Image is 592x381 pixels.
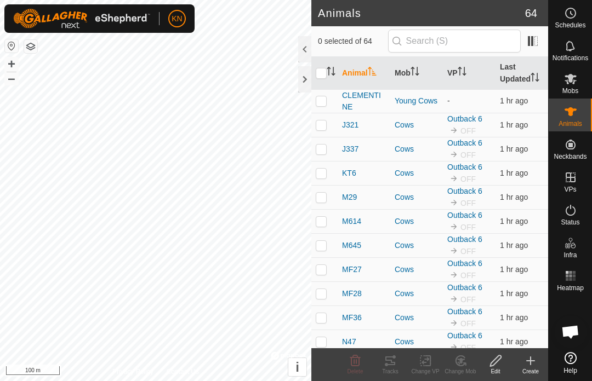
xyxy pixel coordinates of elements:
[368,68,377,77] p-sorticon: Activate to sort
[460,271,476,280] span: OFF
[500,193,528,201] span: 1 Sep 2025 at 11:03 am
[460,126,476,135] span: OFF
[549,348,592,378] a: Help
[24,40,37,53] button: Map Layers
[555,22,585,28] span: Schedules
[449,319,458,327] img: to
[447,114,482,123] a: Outback 6
[373,367,408,376] div: Tracks
[564,186,576,193] span: VPs
[553,55,588,61] span: Notifications
[288,358,306,376] button: i
[388,30,521,53] input: Search (S)
[447,283,482,292] a: Outback 6
[318,36,388,47] span: 0 selected of 64
[500,313,528,322] span: 1 Sep 2025 at 11:03 am
[460,151,476,159] span: OFF
[500,217,528,226] span: 1 Sep 2025 at 11:03 am
[449,222,458,231] img: to
[443,367,478,376] div: Change Mob
[342,168,356,179] span: KT6
[395,264,439,275] div: Cows
[449,270,458,279] img: to
[411,68,419,77] p-sorticon: Activate to sort
[342,336,356,348] span: N47
[447,96,450,105] app-display-virtual-paddock-transition: -
[447,331,482,340] a: Outback 6
[318,7,525,20] h2: Animals
[500,145,528,153] span: 1 Sep 2025 at 10:33 am
[460,175,476,183] span: OFF
[500,265,528,274] span: 1 Sep 2025 at 11:03 am
[563,252,577,258] span: Infra
[348,368,363,374] span: Delete
[447,259,482,268] a: Outback 6
[561,219,579,226] span: Status
[447,235,482,244] a: Outback 6
[447,187,482,195] a: Outback 6
[327,68,335,77] p-sorticon: Activate to sort
[563,367,577,374] span: Help
[449,295,458,303] img: to
[5,72,18,85] button: –
[557,285,584,291] span: Heatmap
[460,223,476,232] span: OFF
[342,216,361,227] span: M614
[395,312,439,324] div: Cows
[449,150,458,159] img: to
[13,9,150,28] img: Gallagher Logo
[500,169,528,177] span: 1 Sep 2025 at 11:03 am
[500,120,528,129] span: 1 Sep 2025 at 10:33 am
[449,174,458,183] img: to
[395,240,439,251] div: Cows
[342,143,358,155] span: J337
[500,241,528,250] span: 1 Sep 2025 at 11:03 am
[478,367,513,376] div: Edit
[342,192,357,203] span: M29
[5,39,18,53] button: Reset Map
[562,88,578,94] span: Mobs
[447,138,482,147] a: Outback 6
[500,96,528,105] span: 1 Sep 2025 at 11:03 am
[458,68,466,77] p-sorticon: Activate to sort
[295,360,299,374] span: i
[531,74,539,83] p-sorticon: Activate to sort
[342,264,362,275] span: MF27
[112,367,153,377] a: Privacy Policy
[460,343,476,352] span: OFF
[443,57,496,90] th: VP
[342,90,386,113] span: CLEMENTINE
[342,240,361,251] span: M645
[167,367,199,377] a: Contact Us
[342,312,362,324] span: MF36
[525,5,537,21] span: 64
[449,198,458,207] img: to
[395,168,439,179] div: Cows
[395,143,439,155] div: Cows
[460,247,476,256] span: OFF
[447,307,482,316] a: Outback 6
[460,295,476,304] span: OFF
[554,315,587,348] a: Open chat
[554,153,587,160] span: Neckbands
[408,367,443,376] div: Change VP
[5,57,18,71] button: +
[395,288,439,299] div: Cows
[513,367,548,376] div: Create
[395,192,439,203] div: Cows
[500,337,528,346] span: 1 Sep 2025 at 11:03 am
[395,95,439,107] div: Young Cows
[559,120,582,127] span: Animals
[172,13,182,25] span: KN
[447,211,482,220] a: Outback 6
[496,57,548,90] th: Last Updated
[390,57,443,90] th: Mob
[449,246,458,255] img: to
[460,199,476,207] span: OFF
[342,288,362,299] span: MF28
[342,119,358,131] span: J321
[447,163,482,171] a: Outback 6
[395,336,439,348] div: Cows
[449,343,458,351] img: to
[500,289,528,298] span: 1 Sep 2025 at 11:03 am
